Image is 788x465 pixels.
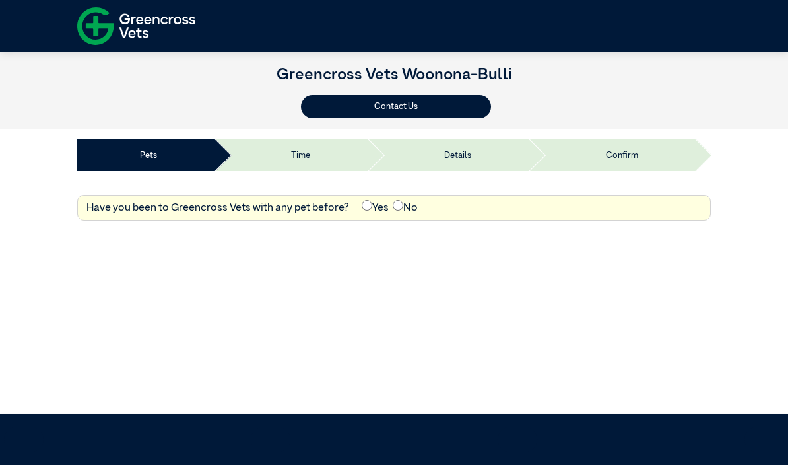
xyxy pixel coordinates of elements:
input: Yes [362,200,372,211]
a: Pets [140,149,157,162]
input: No [393,200,403,211]
button: Contact Us [301,95,491,118]
label: Have you been to Greencross Vets with any pet before? [86,200,349,216]
label: No [393,200,418,216]
a: Greencross Vets Woonona-Bulli [277,67,512,83]
label: Yes [362,200,389,216]
img: f-logo [77,3,195,49]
